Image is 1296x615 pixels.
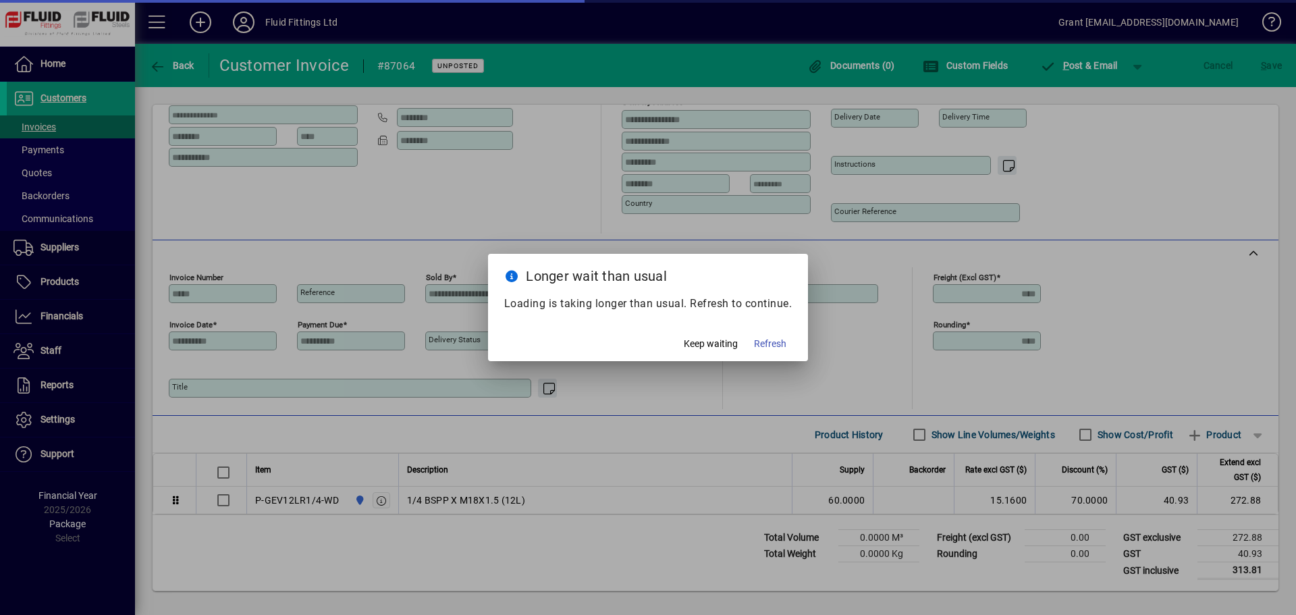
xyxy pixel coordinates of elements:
span: Refresh [754,337,786,351]
p: Loading is taking longer than usual. Refresh to continue. [504,296,792,312]
span: Keep waiting [684,337,738,351]
button: Keep waiting [678,331,743,356]
span: Longer wait than usual [526,268,667,284]
button: Refresh [749,331,792,356]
